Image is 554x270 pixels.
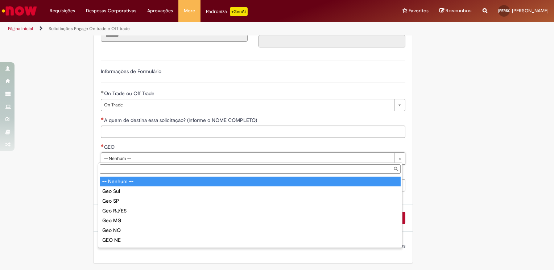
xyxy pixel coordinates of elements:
[100,235,401,245] div: GEO NE
[100,177,401,186] div: -- Nenhum --
[100,225,401,235] div: Geo NO
[100,216,401,225] div: Geo MG
[98,175,402,248] ul: GEO
[100,186,401,196] div: Geo Sul
[100,245,401,255] div: Geo CO
[100,196,401,206] div: Geo SP
[100,206,401,216] div: Geo RJ/ES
